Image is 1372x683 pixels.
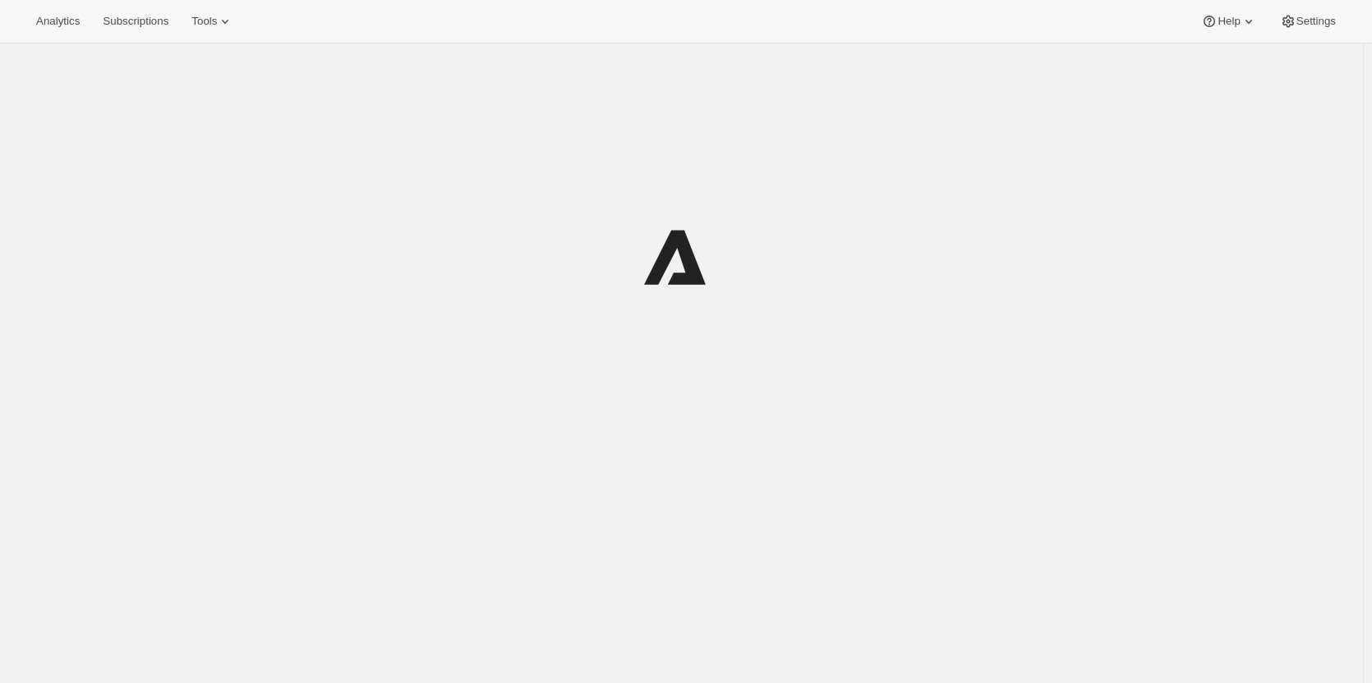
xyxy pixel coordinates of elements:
span: Tools [191,15,217,28]
button: Help [1191,10,1266,33]
button: Tools [182,10,243,33]
button: Subscriptions [93,10,178,33]
span: Settings [1296,15,1336,28]
button: Settings [1270,10,1346,33]
span: Subscriptions [103,15,168,28]
button: Analytics [26,10,90,33]
span: Help [1218,15,1240,28]
span: Analytics [36,15,80,28]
